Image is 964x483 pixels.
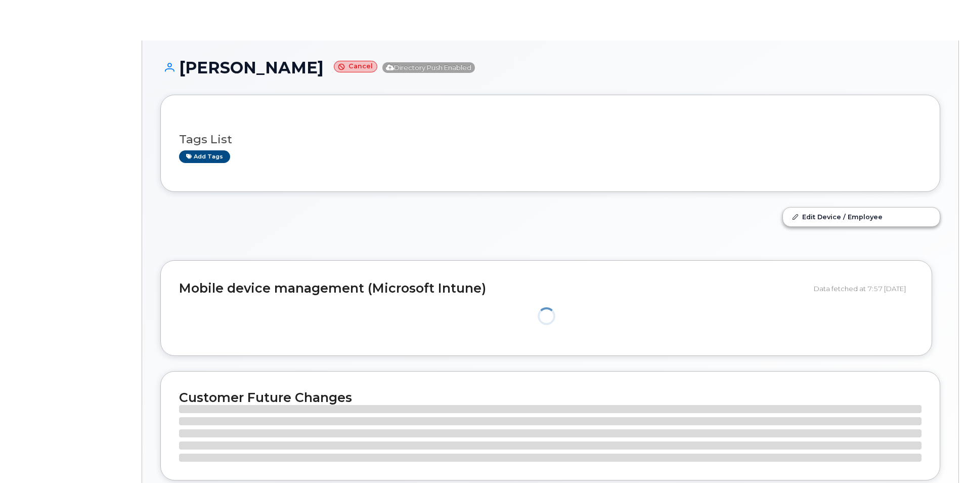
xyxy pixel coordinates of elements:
[334,61,377,72] small: Cancel
[179,281,806,296] h2: Mobile device management (Microsoft Intune)
[783,208,940,226] a: Edit Device / Employee
[160,59,940,76] h1: [PERSON_NAME]
[179,133,922,146] h3: Tags List
[179,150,230,163] a: Add tags
[814,279,913,298] div: Data fetched at 7:57 [DATE]
[382,62,475,73] span: Directory Push Enabled
[179,390,922,405] h2: Customer Future Changes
